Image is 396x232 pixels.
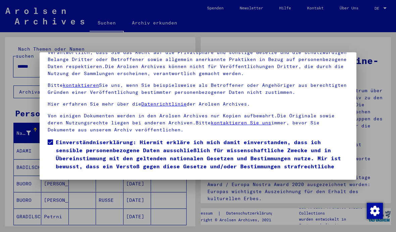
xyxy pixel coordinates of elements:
img: Zustimmung ändern [367,203,383,219]
p: Von einigen Dokumenten werden in den Arolsen Archives nur Kopien aufbewahrt.Die Originale sowie d... [48,112,348,133]
p: Bitte Sie uns, wenn Sie beispielsweise als Betroffener oder Angehöriger aus berechtigten Gründen ... [48,82,348,96]
span: Einverständniserklärung: Hiermit erkläre ich mich damit einverstanden, dass ich sensible personen... [56,138,348,178]
p: Bitte beachten Sie, dass dieses Portal über NS - Verfolgte sensible Daten zu identifizierten oder... [48,35,348,77]
a: kontaktieren [63,82,99,88]
a: Datenrichtlinie [141,101,187,107]
p: Hier erfahren Sie mehr über die der Arolsen Archives. [48,101,348,108]
a: kontaktieren Sie uns [211,120,271,126]
div: Zustimmung ändern [366,202,383,219]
